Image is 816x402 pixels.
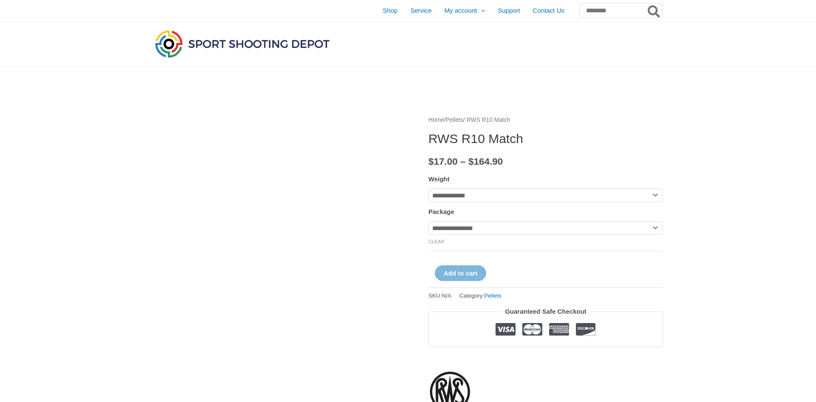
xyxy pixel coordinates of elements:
span: $ [468,156,474,167]
label: Package [428,208,454,215]
span: N/A [442,292,452,299]
nav: Breadcrumb [428,115,663,126]
a: Pellets [484,292,501,299]
span: $ [428,156,434,167]
span: – [460,156,466,167]
img: Sport Shooting Depot [153,28,331,59]
span: SKU: [428,290,451,301]
legend: Guaranteed Safe Checkout [501,306,590,318]
button: Search [646,3,663,18]
iframe: Customer reviews powered by Trustpilot [428,354,663,364]
a: Pellets [446,117,463,123]
h1: RWS R10 Match [428,131,663,146]
label: Weight [428,175,450,183]
button: Add to cart [435,265,486,281]
span: Category: [459,290,501,301]
bdi: 17.00 [428,156,458,167]
a: Home [428,117,444,123]
a: Clear options [428,239,445,244]
bdi: 164.90 [468,156,503,167]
